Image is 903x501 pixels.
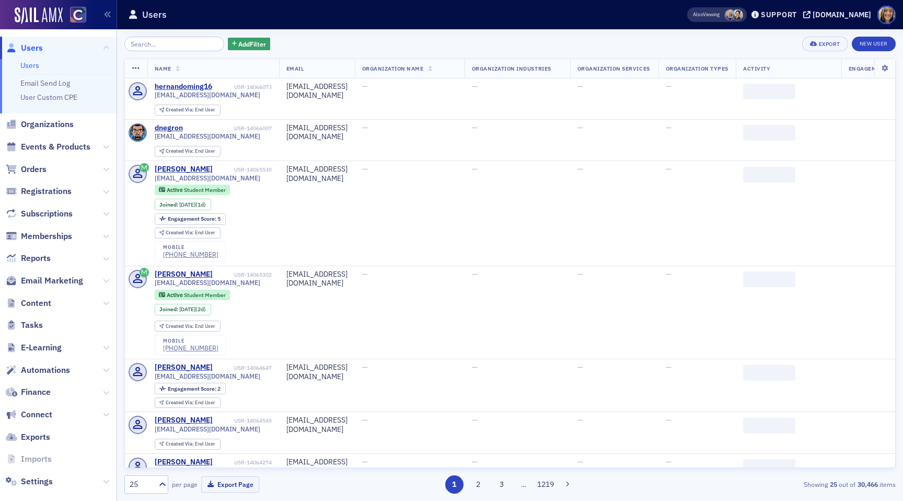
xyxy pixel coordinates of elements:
[802,37,848,51] button: Export
[155,383,226,394] div: Engagement Score: 2
[286,363,348,381] div: [EMAIL_ADDRESS][DOMAIN_NAME]
[472,65,551,72] span: Organization Industries
[877,6,896,24] span: Profile
[166,400,215,406] div: End User
[286,123,348,142] div: [EMAIL_ADDRESS][DOMAIN_NAME]
[166,106,195,113] span: Created Via :
[15,7,63,24] a: SailAMX
[743,167,795,183] span: ‌
[20,93,77,102] a: User Custom CPE
[155,458,213,467] a: [PERSON_NAME]
[166,440,195,447] span: Created Via :
[472,82,478,91] span: —
[184,291,226,299] span: Student Member
[828,480,839,489] strong: 25
[693,11,703,18] div: Also
[179,306,206,313] div: (2d)
[362,269,368,279] span: —
[155,363,213,372] a: [PERSON_NAME]
[163,244,218,251] div: mobile
[168,385,217,392] span: Engagement Score :
[472,457,478,466] span: —
[214,417,272,424] div: USR-14064545
[166,323,195,329] span: Created Via :
[159,187,225,193] a: Active Student Member
[286,458,348,476] div: [EMAIL_ADDRESS][DOMAIN_NAME]
[21,476,53,487] span: Settings
[21,365,70,376] span: Automations
[214,166,272,173] div: USR-14065530
[21,453,52,465] span: Imports
[803,11,875,18] button: [DOMAIN_NAME]
[159,291,225,298] a: Active Student Member
[21,386,51,398] span: Finance
[184,186,226,193] span: Student Member
[362,457,368,466] span: —
[70,7,86,23] img: SailAMX
[155,270,213,279] div: [PERSON_NAME]
[6,208,73,220] a: Subscriptions
[6,231,72,242] a: Memberships
[179,201,206,208] div: (1d)
[743,365,795,381] span: ‌
[445,475,464,494] button: 1
[155,416,213,425] div: [PERSON_NAME]
[666,457,672,466] span: —
[6,253,51,264] a: Reports
[166,147,195,154] span: Created Via :
[6,342,62,354] a: E-Learning
[6,476,53,487] a: Settings
[21,253,51,264] span: Reports
[124,37,224,51] input: Search…
[577,82,583,91] span: —
[155,439,221,450] div: Created Via: End User
[155,132,260,140] span: [EMAIL_ADDRESS][DOMAIN_NAME]
[577,65,650,72] span: Organization Services
[167,186,184,193] span: Active
[63,7,86,25] a: View Homepage
[693,11,720,18] span: Viewing
[21,298,51,309] span: Content
[577,123,583,132] span: —
[577,457,583,466] span: —
[537,475,555,494] button: 1219
[852,37,896,51] a: New User
[493,475,511,494] button: 3
[6,320,43,331] a: Tasks
[362,123,368,132] span: —
[155,199,211,210] div: Joined: 2025-10-05 00:00:00
[214,459,272,466] div: USR-14064274
[666,123,672,132] span: —
[577,362,583,372] span: —
[761,10,797,19] div: Support
[155,425,260,433] span: [EMAIL_ADDRESS][DOMAIN_NAME]
[813,10,871,19] div: [DOMAIN_NAME]
[472,362,478,372] span: —
[214,365,272,371] div: USR-14064647
[469,475,487,494] button: 2
[666,82,672,91] span: —
[21,141,90,153] span: Events & Products
[21,275,83,287] span: Email Marketing
[228,38,271,51] button: AddFilter
[238,39,266,49] span: Add Filter
[6,164,47,175] a: Orders
[155,372,260,380] span: [EMAIL_ADDRESS][DOMAIN_NAME]
[362,65,424,72] span: Organization Name
[155,82,212,92] div: hernandoming16
[201,476,259,493] button: Export Page
[168,216,221,222] div: 5
[362,82,368,91] span: —
[166,229,195,236] span: Created Via :
[163,344,218,352] a: [PHONE_NUMBER]
[743,84,795,99] span: ‌
[743,271,795,287] span: ‌
[472,415,478,425] span: —
[155,213,226,225] div: Engagement Score: 5
[163,251,218,258] div: [PHONE_NUMBER]
[286,416,348,434] div: [EMAIL_ADDRESS][DOMAIN_NAME]
[155,146,221,157] div: Created Via: End User
[155,165,213,174] div: [PERSON_NAME]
